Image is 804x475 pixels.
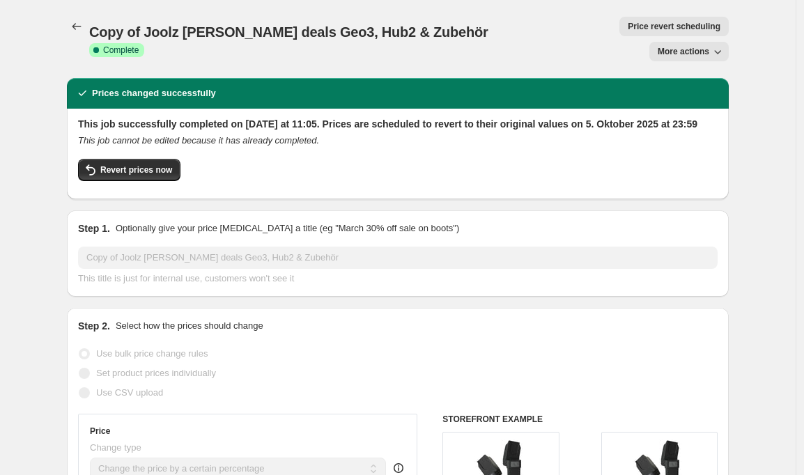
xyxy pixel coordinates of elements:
[90,426,110,437] h3: Price
[78,247,718,269] input: 30% off holiday sale
[628,21,720,32] span: Price revert scheduling
[392,461,405,475] div: help
[649,42,729,61] button: More actions
[78,221,110,235] h2: Step 1.
[658,46,709,57] span: More actions
[100,164,172,176] span: Revert prices now
[78,135,319,146] i: This job cannot be edited because it has already completed.
[78,159,180,181] button: Revert prices now
[442,414,718,425] h6: STOREFRONT EXAMPLE
[116,221,459,235] p: Optionally give your price [MEDICAL_DATA] a title (eg "March 30% off sale on boots")
[103,45,139,56] span: Complete
[90,442,141,453] span: Change type
[78,319,110,333] h2: Step 2.
[96,368,216,378] span: Set product prices individually
[96,387,163,398] span: Use CSV upload
[92,86,216,100] h2: Prices changed successfully
[78,273,294,283] span: This title is just for internal use, customers won't see it
[89,24,488,40] span: Copy of Joolz [PERSON_NAME] deals Geo3, Hub2 & Zubehör
[619,17,729,36] button: Price revert scheduling
[67,17,86,36] button: Price change jobs
[96,348,208,359] span: Use bulk price change rules
[116,319,263,333] p: Select how the prices should change
[78,117,718,131] h2: This job successfully completed on [DATE] at 11:05. Prices are scheduled to revert to their origi...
